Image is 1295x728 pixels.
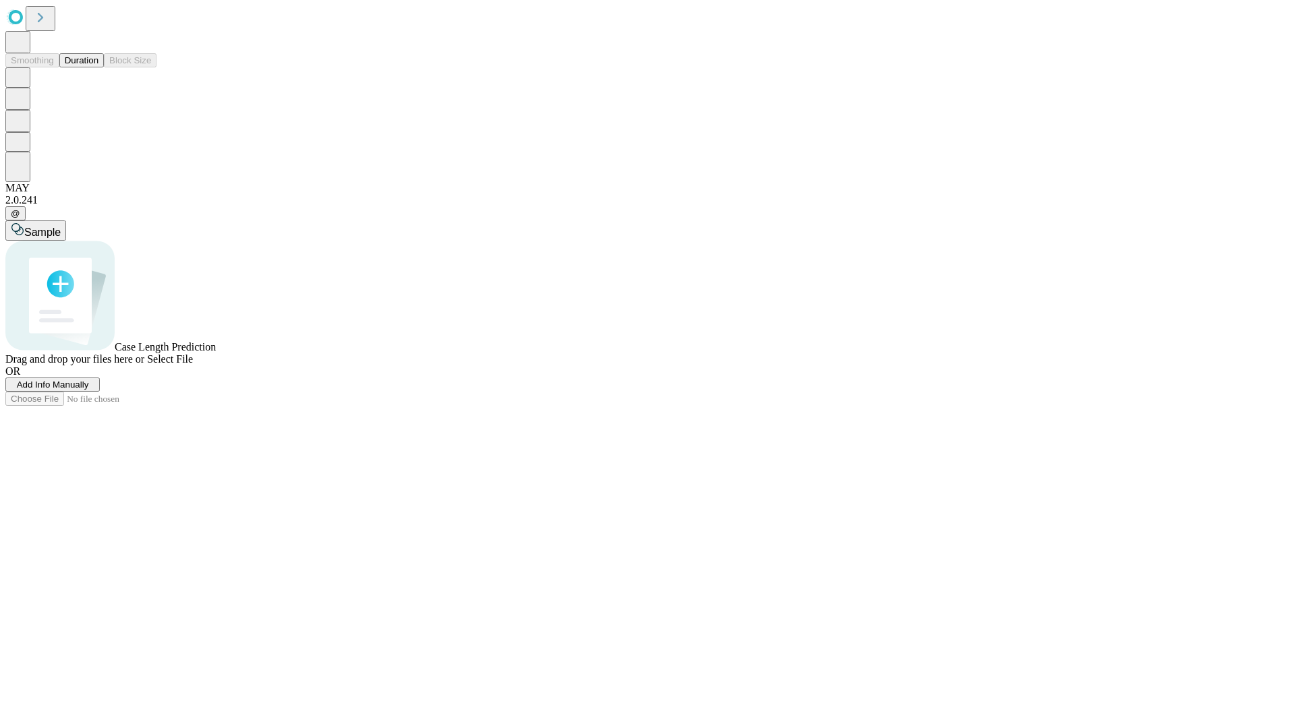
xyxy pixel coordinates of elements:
[5,206,26,220] button: @
[5,377,100,392] button: Add Info Manually
[5,182,1290,194] div: MAY
[5,194,1290,206] div: 2.0.241
[17,380,89,390] span: Add Info Manually
[5,353,144,365] span: Drag and drop your files here or
[24,226,61,238] span: Sample
[5,53,59,67] button: Smoothing
[115,341,216,353] span: Case Length Prediction
[147,353,193,365] span: Select File
[59,53,104,67] button: Duration
[104,53,156,67] button: Block Size
[5,220,66,241] button: Sample
[5,365,20,377] span: OR
[11,208,20,218] span: @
